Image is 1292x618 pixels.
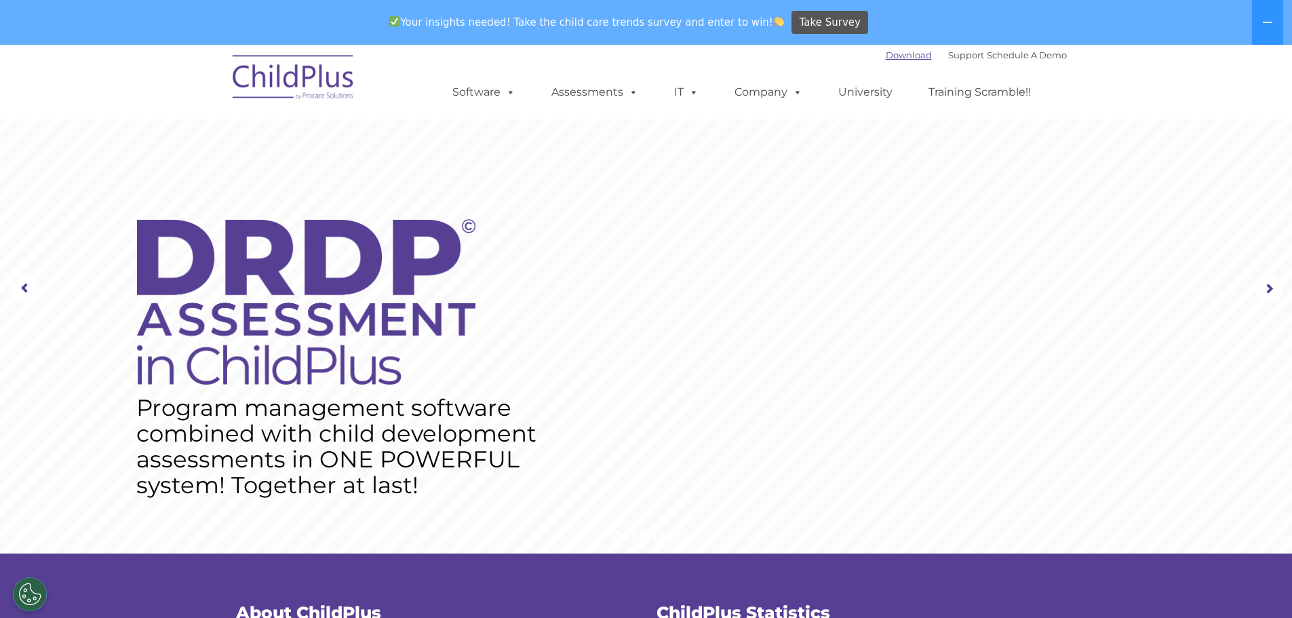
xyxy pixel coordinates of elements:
a: Support [948,50,984,60]
a: Take Survey [791,11,868,35]
span: Take Survey [800,11,861,35]
img: ✅ [389,16,399,26]
button: Cookies Settings [13,577,47,611]
img: ChildPlus by Procare Solutions [226,45,361,113]
img: DRDP Assessment in ChildPlus [137,219,475,385]
rs-layer: Program management software combined with child development assessments in ONE POWERFUL system! T... [136,395,550,498]
a: IT [661,79,712,106]
img: 👏 [774,16,784,26]
span: Your insights needed! Take the child care trends survey and enter to win! [384,9,790,35]
a: Software [439,79,529,106]
a: Company [721,79,816,106]
a: Assessments [538,79,652,106]
a: University [825,79,906,106]
a: Training Scramble!! [915,79,1044,106]
a: Schedule A Demo [987,50,1067,60]
font: | [886,50,1067,60]
a: Download [886,50,932,60]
